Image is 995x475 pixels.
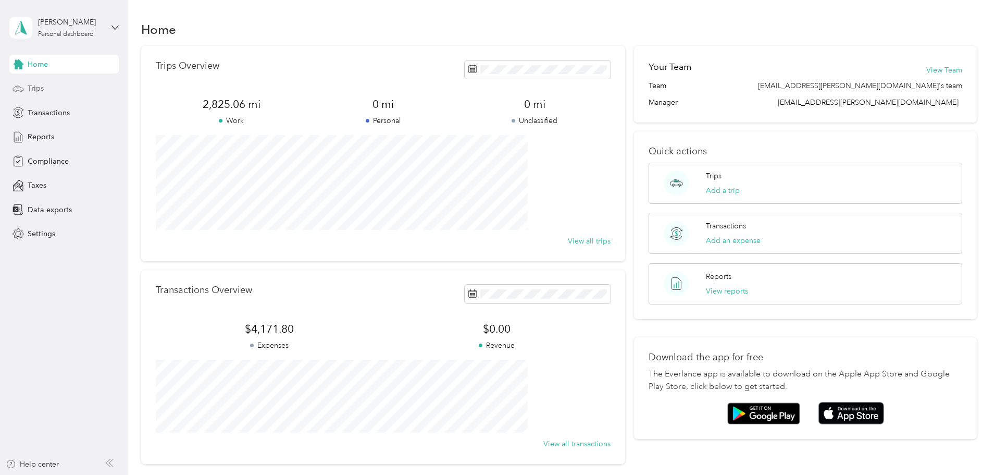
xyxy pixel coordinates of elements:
button: View all transactions [543,439,611,449]
p: Revenue [383,340,610,351]
span: Reports [28,131,54,142]
p: Transactions Overview [156,285,252,296]
span: 0 mi [307,97,459,112]
span: $0.00 [383,322,610,336]
p: Transactions [706,221,746,232]
p: The Everlance app is available to download on the Apple App Store and Google Play Store, click be... [649,368,962,393]
span: Data exports [28,204,72,215]
img: App store [818,402,884,424]
span: Taxes [28,180,46,191]
span: Team [649,80,666,91]
span: $4,171.80 [156,322,383,336]
span: 0 mi [459,97,611,112]
span: Transactions [28,107,70,118]
p: Personal [307,115,459,126]
p: Trips [706,170,722,181]
div: Personal dashboard [38,31,94,38]
span: Trips [28,83,44,94]
p: Work [156,115,307,126]
span: [EMAIL_ADDRESS][PERSON_NAME][DOMAIN_NAME] [778,98,959,107]
div: [PERSON_NAME] [38,17,103,28]
span: Manager [649,97,678,108]
span: Home [28,59,48,70]
button: Add an expense [706,235,761,246]
h1: Home [141,24,176,35]
button: Help center [6,459,59,470]
h2: Your Team [649,60,691,74]
button: Add a trip [706,185,740,196]
p: Reports [706,271,731,282]
p: Unclassified [459,115,611,126]
p: Trips Overview [156,60,219,71]
span: Settings [28,228,55,239]
span: Compliance [28,156,69,167]
span: [EMAIL_ADDRESS][PERSON_NAME][DOMAIN_NAME]'s team [758,80,962,91]
p: Download the app for free [649,352,962,363]
p: Expenses [156,340,383,351]
button: View Team [926,65,962,76]
button: View reports [706,286,748,297]
p: Quick actions [649,146,962,157]
iframe: Everlance-gr Chat Button Frame [937,417,995,475]
img: Google play [727,403,800,424]
button: View all trips [568,236,611,247]
span: 2,825.06 mi [156,97,307,112]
